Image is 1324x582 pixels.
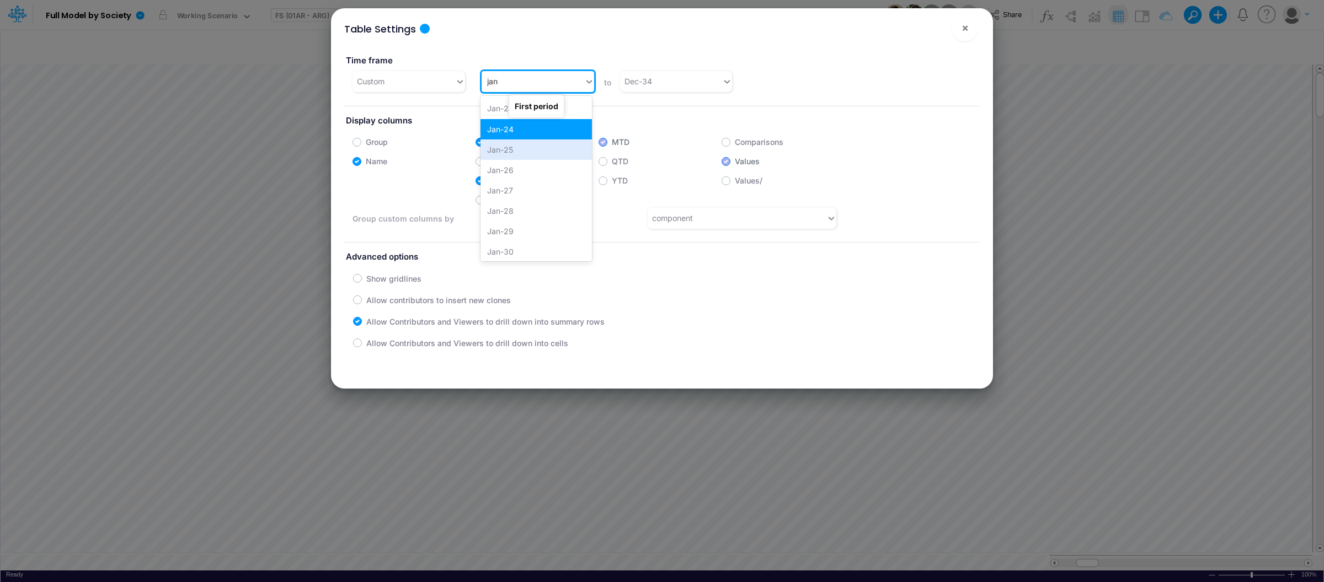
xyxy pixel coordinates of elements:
[612,136,629,148] label: MTD
[612,175,628,186] label: YTD
[366,136,388,148] label: Group
[366,294,511,306] label: Allow contributors to insert new clones
[735,155,760,167] label: Values
[481,139,592,160] div: Jan-25
[624,76,652,87] div: Dec-34
[420,24,430,34] div: Tooltip anchor
[515,101,558,111] strong: First period
[366,316,605,327] label: Allow Contributors and Viewers to drill down into summary rows
[481,201,592,221] div: Jan-28
[344,21,416,36] div: Table Settings
[353,213,516,224] label: Group custom columns by
[612,155,628,167] label: QTD
[602,77,612,88] label: to
[344,111,980,131] label: Display columns
[735,175,762,186] label: Values/
[735,136,783,148] label: Comparisons
[952,15,978,41] button: Close
[481,119,592,139] div: Jan-24
[344,247,980,267] label: Advanced options
[481,241,592,262] div: Jan-30
[366,337,568,349] label: Allow Contributors and Viewers to drill down into cells
[962,21,969,34] span: ×
[366,273,421,284] label: Show gridlines
[357,76,385,87] div: Custom
[652,212,693,224] div: component
[481,180,592,201] div: Jan-27
[481,221,592,241] div: Jan-29
[481,98,592,118] div: Jan-23
[344,51,654,71] label: Time frame
[481,160,592,180] div: Jan-26
[366,155,387,167] label: Name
